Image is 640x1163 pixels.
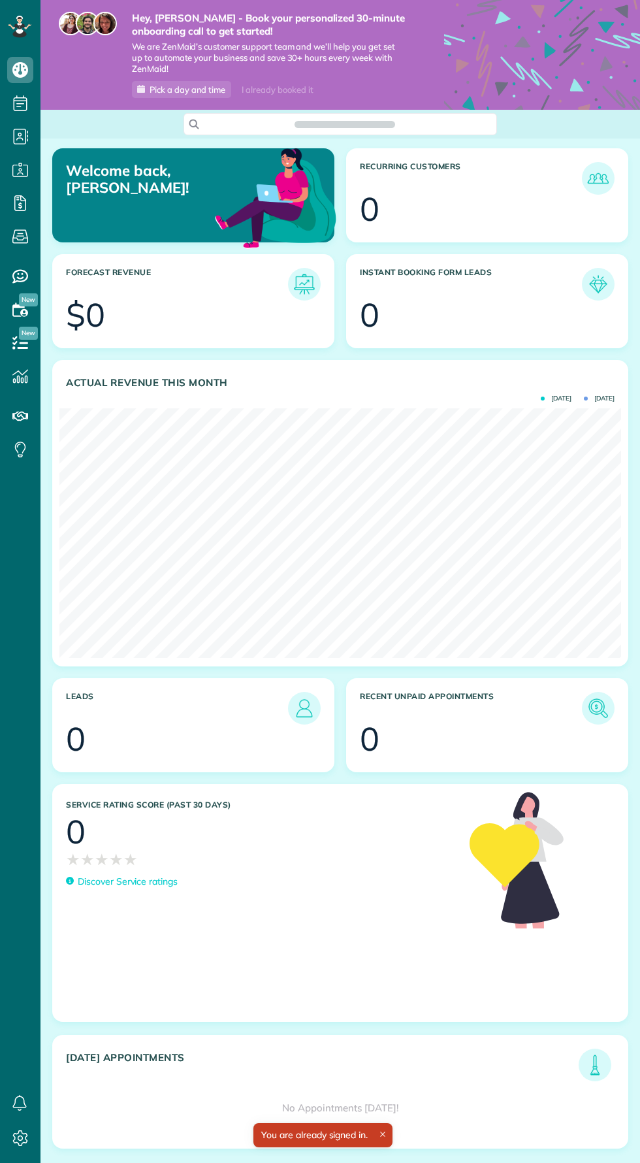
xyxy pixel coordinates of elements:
[585,165,611,191] img: icon_recurring_customers-cf858462ba22bcd05b5a5880d41d6543d210077de5bb9ebc9590e49fd87d84ed.png
[132,81,231,98] a: Pick a day and time
[360,268,582,301] h3: Instant Booking Form Leads
[66,692,288,725] h3: Leads
[66,377,615,389] h3: Actual Revenue this month
[291,271,317,297] img: icon_forecast_revenue-8c13a41c7ed35a8dcfafea3cbb826a0462acb37728057bba2d056411b612bbbe.png
[19,327,38,340] span: New
[360,162,582,195] h3: Recurring Customers
[585,695,611,721] img: icon_unpaid_appointments-47b8ce3997adf2238b356f14209ab4cced10bd1f174958f3ca8f1d0dd7fffeee.png
[66,800,456,810] h3: Service Rating score (past 30 days)
[360,193,379,225] div: 0
[585,271,611,297] img: icon_form_leads-04211a6a04a5b2264e4ee56bc0799ec3eb69b7e499cbb523a139df1d13a81ae0.png
[109,848,123,871] span: ★
[93,12,117,35] img: michelle-19f622bdf1676172e81f8f8fba1fb50e276960ebfe0243fe18214015130c80e4.jpg
[66,723,86,755] div: 0
[66,268,288,301] h3: Forecast Revenue
[132,12,405,37] strong: Hey, [PERSON_NAME] - Book your personalized 30-minute onboarding call to get started!
[291,695,317,721] img: icon_leads-1bed01f49abd5b7fead27621c3d59655bb73ed531f8eeb49469d10e621d6b896.png
[360,299,379,331] div: 0
[360,692,582,725] h3: Recent unpaid appointments
[19,293,38,306] span: New
[234,82,321,98] div: I already booked it
[66,299,105,331] div: $0
[253,1123,392,1147] div: You are already signed in.
[150,84,225,95] span: Pick a day and time
[66,875,178,889] a: Discover Service ratings
[76,12,99,35] img: jorge-587dff0eeaa6aab1f244e6dc62b8924c3b6ad411094392a53c71c6c4a576187d.jpg
[360,723,379,755] div: 0
[53,1081,628,1135] div: No Appointments [DATE]!
[95,848,109,871] span: ★
[582,1052,608,1078] img: icon_todays_appointments-901f7ab196bb0bea1936b74009e4eb5ffbc2d2711fa7634e0d609ed5ef32b18b.png
[80,848,95,871] span: ★
[66,815,86,848] div: 0
[584,395,615,402] span: [DATE]
[541,395,571,402] span: [DATE]
[123,848,138,871] span: ★
[59,12,82,35] img: maria-72a9807cf96188c08ef61303f053569d2e2a8a1cde33d635c8a3ac13582a053d.jpg
[308,118,381,131] span: Search ZenMaid…
[212,133,339,260] img: dashboard_welcome-42a62b7d889689a78055ac9021e634bf52bae3f8056760290aed330b23ab8690.png
[66,162,244,197] p: Welcome back, [PERSON_NAME]!
[78,875,178,889] p: Discover Service ratings
[66,848,80,871] span: ★
[66,1052,579,1081] h3: [DATE] Appointments
[132,41,405,74] span: We are ZenMaid’s customer support team and we’ll help you get set up to automate your business an...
